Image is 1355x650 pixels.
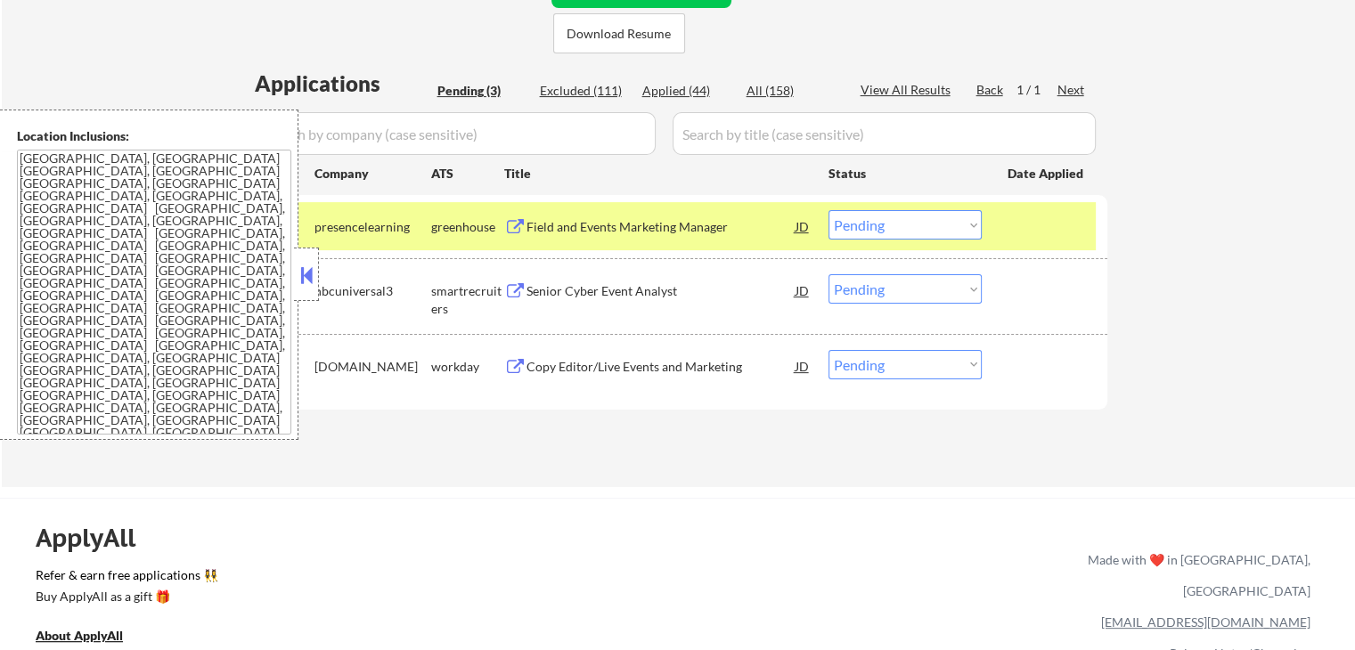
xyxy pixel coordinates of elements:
div: Next [1057,81,1086,99]
button: Download Resume [553,13,685,53]
div: Copy Editor/Live Events and Marketing [526,358,796,376]
input: Search by title (case sensitive) [673,112,1096,155]
div: View All Results [861,81,956,99]
div: Title [504,165,812,183]
div: nbcuniversal3 [314,282,431,300]
div: JD [794,274,812,306]
a: Buy ApplyAll as a gift 🎁 [36,588,214,610]
div: Status [829,157,982,189]
div: Pending (3) [437,82,526,100]
div: ApplyAll [36,523,156,553]
div: smartrecruiters [431,282,504,317]
div: workday [431,358,504,376]
div: All (158) [747,82,836,100]
a: Refer & earn free applications 👯‍♀️ [36,569,715,588]
div: Buy ApplyAll as a gift 🎁 [36,590,214,603]
div: Date Applied [1008,165,1086,183]
div: Company [314,165,431,183]
div: Location Inclusions: [17,127,291,145]
div: greenhouse [431,218,504,236]
u: About ApplyAll [36,628,123,643]
div: [DOMAIN_NAME] [314,358,431,376]
div: Applied (44) [642,82,731,100]
div: Made with ❤️ in [GEOGRAPHIC_DATA], [GEOGRAPHIC_DATA] [1081,544,1310,606]
div: Applications [255,73,431,94]
div: Back [976,81,1005,99]
div: Field and Events Marketing Manager [526,218,796,236]
div: JD [794,350,812,382]
input: Search by company (case sensitive) [255,112,656,155]
div: presencelearning [314,218,431,236]
a: [EMAIL_ADDRESS][DOMAIN_NAME] [1101,614,1310,630]
div: JD [794,210,812,242]
div: 1 / 1 [1016,81,1057,99]
div: ATS [431,165,504,183]
div: Excluded (111) [540,82,629,100]
div: Senior Cyber Event Analyst [526,282,796,300]
a: About ApplyAll [36,627,148,649]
